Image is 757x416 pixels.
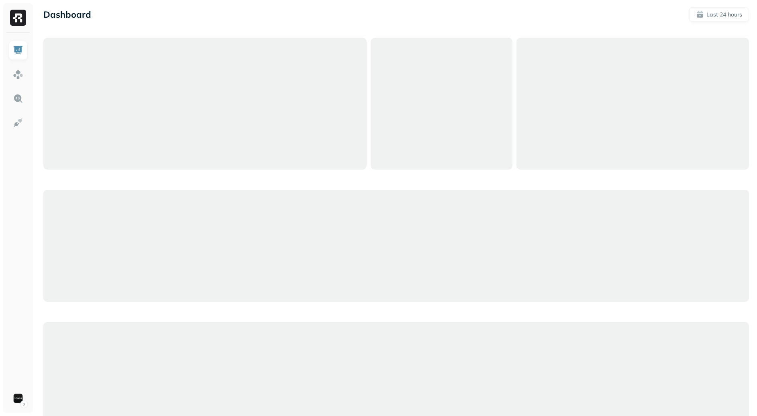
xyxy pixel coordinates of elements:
[13,117,23,128] img: Integrations
[10,10,26,26] img: Ryft
[43,9,91,20] p: Dashboard
[706,11,742,18] p: Last 24 hours
[12,393,24,404] img: Sonos
[13,93,23,104] img: Query Explorer
[13,69,23,80] img: Assets
[13,45,23,55] img: Dashboard
[689,7,749,22] button: Last 24 hours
